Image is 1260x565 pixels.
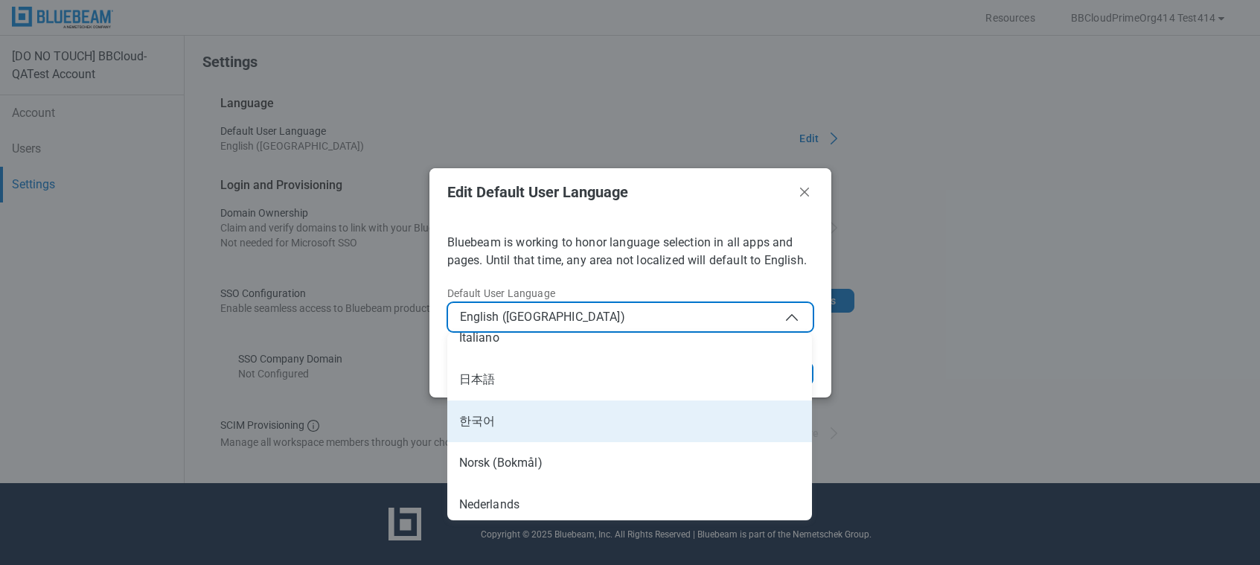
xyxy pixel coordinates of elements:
span: English ([GEOGRAPHIC_DATA]) [460,310,625,325]
button: Close [796,183,813,201]
h2: Edit Default User Language [447,184,790,200]
div: 한국어 [459,413,800,430]
button: English ([GEOGRAPHIC_DATA]) [447,302,813,332]
div: Bluebeam is working to honor language selection in all apps and pages. Until that time, any area ... [447,234,813,269]
div: Nederlands [459,497,800,513]
label: Default User Language [447,287,813,299]
div: Norsk (Bokmål) [459,455,800,471]
div: 日本語 [459,371,800,388]
div: Italiano [459,330,800,346]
